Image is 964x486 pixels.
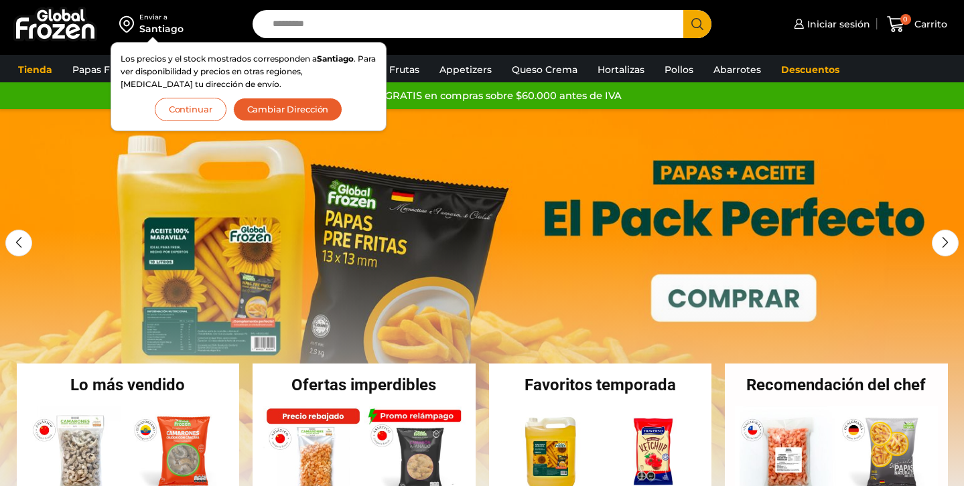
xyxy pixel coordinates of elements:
h2: Ofertas imperdibles [253,377,476,393]
a: Queso Crema [505,57,584,82]
button: Continuar [155,98,226,121]
button: Search button [683,10,711,38]
span: Iniciar sesión [804,17,870,31]
button: Cambiar Dirección [233,98,343,121]
a: Papas Fritas [66,57,137,82]
h2: Recomendación del chef [725,377,948,393]
span: 0 [900,14,911,25]
a: Tienda [11,57,59,82]
a: Descuentos [774,57,846,82]
div: Santiago [139,22,184,35]
a: Hortalizas [591,57,651,82]
img: address-field-icon.svg [119,13,139,35]
p: Los precios y el stock mostrados corresponden a . Para ver disponibilidad y precios en otras regi... [121,52,376,91]
h2: Favoritos temporada [489,377,712,393]
div: Enviar a [139,13,184,22]
a: Pollos [658,57,700,82]
strong: Santiago [317,54,354,64]
a: Abarrotes [707,57,768,82]
a: Iniciar sesión [790,11,870,37]
a: Appetizers [433,57,498,82]
a: 0 Carrito [884,9,951,40]
h2: Lo más vendido [17,377,240,393]
span: Carrito [911,17,947,31]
